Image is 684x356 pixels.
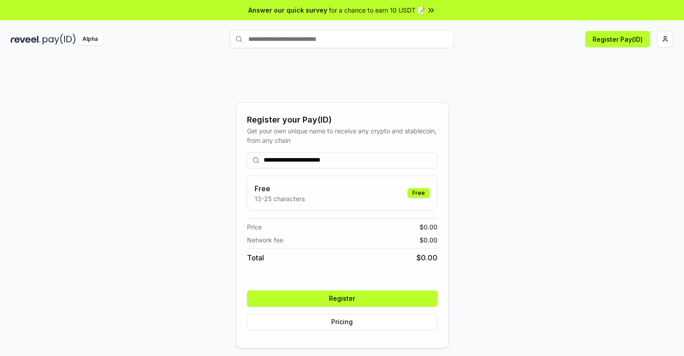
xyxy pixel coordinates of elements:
[255,183,305,194] h3: Free
[420,222,437,232] span: $ 0.00
[11,34,41,45] img: reveel_dark
[416,252,437,263] span: $ 0.00
[247,235,283,245] span: Network fee
[255,194,305,203] p: 13-25 characters
[247,290,437,307] button: Register
[247,252,264,263] span: Total
[247,222,262,232] span: Price
[329,5,425,15] span: for a chance to earn 10 USDT 📝
[247,126,437,145] div: Get your own unique name to receive any crypto and stablecoin, from any chain
[585,31,650,47] button: Register Pay(ID)
[247,314,437,330] button: Pricing
[78,34,103,45] div: Alpha
[407,188,430,198] div: Free
[420,235,437,245] span: $ 0.00
[248,5,327,15] span: Answer our quick survey
[247,114,437,126] div: Register your Pay(ID)
[43,34,76,45] img: pay_id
